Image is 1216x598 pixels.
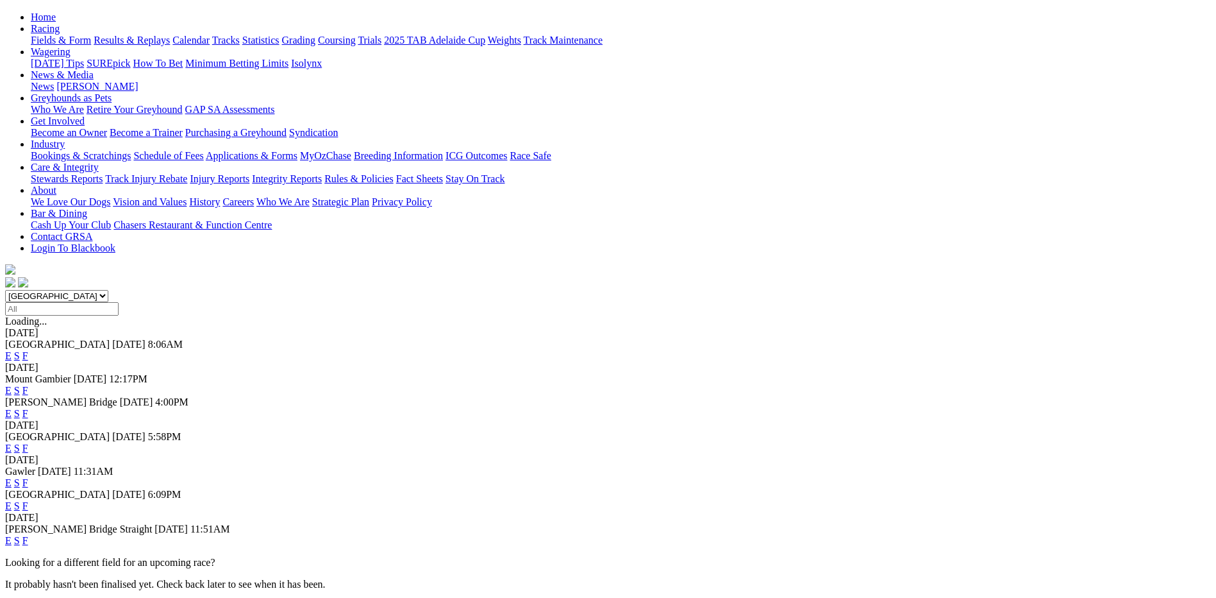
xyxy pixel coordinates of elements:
[5,466,35,477] span: Gawler
[31,139,65,149] a: Industry
[354,150,443,161] a: Breeding Information
[31,35,1211,46] div: Racing
[252,173,322,184] a: Integrity Reports
[31,185,56,196] a: About
[14,500,20,511] a: S
[31,35,91,46] a: Fields & Form
[112,339,146,350] span: [DATE]
[5,489,110,500] span: [GEOGRAPHIC_DATA]
[31,46,71,57] a: Wagering
[31,173,1211,185] div: Care & Integrity
[31,81,54,92] a: News
[5,477,12,488] a: E
[5,408,12,419] a: E
[396,173,443,184] a: Fact Sheets
[222,196,254,207] a: Careers
[87,58,130,69] a: SUREpick
[5,302,119,316] input: Select date
[56,81,138,92] a: [PERSON_NAME]
[14,443,20,454] a: S
[14,350,20,361] a: S
[22,385,28,396] a: F
[31,162,99,173] a: Care & Integrity
[242,35,279,46] a: Statistics
[5,512,1211,524] div: [DATE]
[148,339,183,350] span: 8:06AM
[5,339,110,350] span: [GEOGRAPHIC_DATA]
[31,231,92,242] a: Contact GRSA
[185,104,275,115] a: GAP SA Assessments
[5,535,12,546] a: E
[22,535,28,546] a: F
[289,127,338,138] a: Syndication
[291,58,322,69] a: Isolynx
[14,477,20,488] a: S
[31,58,84,69] a: [DATE] Tips
[31,12,56,22] a: Home
[31,81,1211,92] div: News & Media
[324,173,394,184] a: Rules & Policies
[5,500,12,511] a: E
[5,385,12,396] a: E
[22,443,28,454] a: F
[31,69,94,80] a: News & Media
[31,208,87,219] a: Bar & Dining
[22,500,28,511] a: F
[172,35,210,46] a: Calendar
[206,150,297,161] a: Applications & Forms
[18,277,28,287] img: twitter.svg
[14,535,20,546] a: S
[510,150,551,161] a: Race Safe
[31,127,1211,139] div: Get Involved
[155,397,188,407] span: 4:00PM
[22,350,28,361] a: F
[31,173,103,184] a: Stewards Reports
[74,373,107,384] span: [DATE]
[312,196,369,207] a: Strategic Plan
[110,127,183,138] a: Become a Trainer
[31,219,111,230] a: Cash Up Your Club
[256,196,310,207] a: Who We Are
[212,35,240,46] a: Tracks
[372,196,432,207] a: Privacy Policy
[300,150,351,161] a: MyOzChase
[5,373,71,384] span: Mount Gambier
[5,443,12,454] a: E
[190,524,230,534] span: 11:51AM
[31,58,1211,69] div: Wagering
[5,277,15,287] img: facebook.svg
[185,127,287,138] a: Purchasing a Greyhound
[154,524,188,534] span: [DATE]
[5,420,1211,431] div: [DATE]
[5,557,1211,568] p: Looking for a different field for an upcoming race?
[112,489,146,500] span: [DATE]
[31,127,107,138] a: Become an Owner
[113,196,187,207] a: Vision and Values
[22,408,28,419] a: F
[31,196,1211,208] div: About
[113,219,272,230] a: Chasers Restaurant & Function Centre
[446,150,507,161] a: ICG Outcomes
[31,243,115,253] a: Login To Blackbook
[31,196,110,207] a: We Love Our Dogs
[74,466,113,477] span: 11:31AM
[87,104,183,115] a: Retire Your Greyhound
[189,196,220,207] a: History
[318,35,356,46] a: Coursing
[31,150,1211,162] div: Industry
[446,173,504,184] a: Stay On Track
[105,173,187,184] a: Track Injury Rebate
[524,35,603,46] a: Track Maintenance
[5,579,326,590] partial: It probably hasn't been finalised yet. Check back later to see when it has been.
[5,454,1211,466] div: [DATE]
[5,316,47,327] span: Loading...
[384,35,485,46] a: 2025 TAB Adelaide Cup
[120,397,153,407] span: [DATE]
[31,150,131,161] a: Bookings & Scratchings
[185,58,288,69] a: Minimum Betting Limits
[31,115,85,126] a: Get Involved
[14,385,20,396] a: S
[31,92,112,103] a: Greyhounds as Pets
[109,373,147,384] span: 12:17PM
[112,431,146,442] span: [DATE]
